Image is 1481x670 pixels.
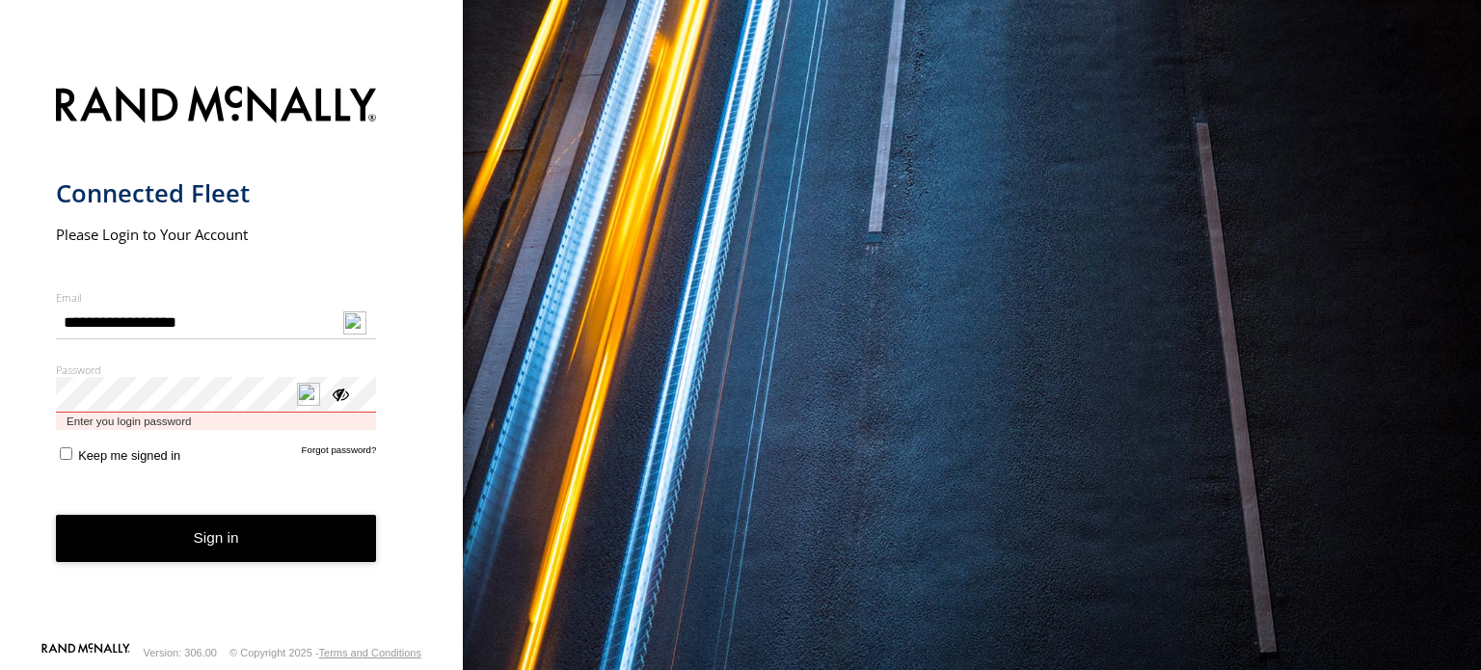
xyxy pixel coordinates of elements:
div: Version: 306.00 [144,647,217,658]
span: Enter you login password [56,413,377,431]
a: Terms and Conditions [319,647,421,658]
img: Rand McNally [56,82,377,131]
a: Visit our Website [41,643,130,662]
img: npw-badge-icon-locked.svg [343,311,366,335]
div: © Copyright 2025 - [229,647,421,658]
input: Keep me signed in [60,447,72,460]
div: ViewPassword [330,384,349,403]
h2: Please Login to Your Account [56,225,377,244]
button: Sign in [56,515,377,562]
h1: Connected Fleet [56,177,377,209]
form: main [56,74,408,641]
label: Email [56,290,377,305]
label: Password [56,362,377,377]
span: Keep me signed in [78,448,180,463]
a: Forgot password? [302,444,377,463]
img: npw-badge-icon-locked.svg [297,383,320,406]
